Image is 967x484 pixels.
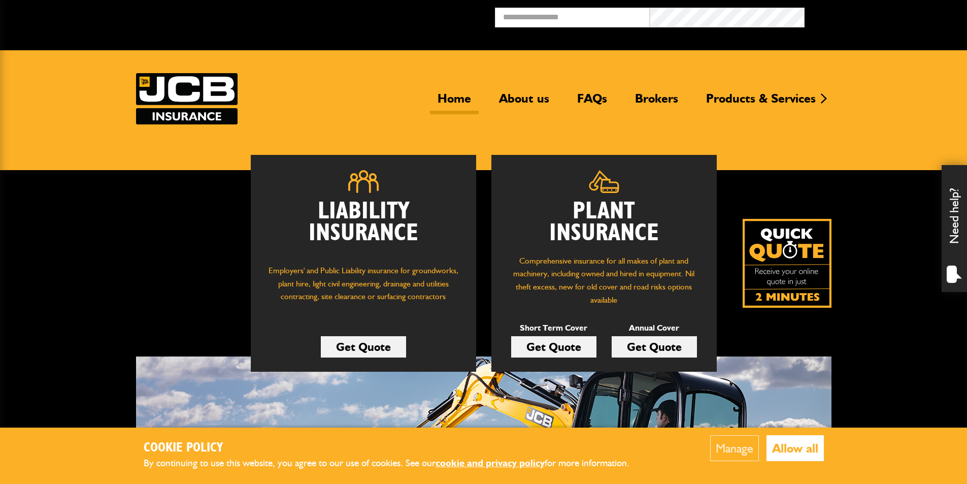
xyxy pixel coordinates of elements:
a: FAQs [570,91,615,114]
button: Broker Login [805,8,959,23]
p: Comprehensive insurance for all makes of plant and machinery, including owned and hired in equipm... [507,254,702,306]
p: By continuing to use this website, you agree to our use of cookies. See our for more information. [144,456,646,471]
a: Get Quote [612,336,697,358]
h2: Cookie Policy [144,440,646,456]
a: cookie and privacy policy [436,457,545,469]
button: Allow all [766,435,824,461]
h2: Plant Insurance [507,201,702,244]
h2: Liability Insurance [266,201,461,254]
a: About us [491,91,557,114]
img: Quick Quote [743,219,831,308]
a: Home [430,91,479,114]
a: Get Quote [321,336,406,358]
a: JCB Insurance Services [136,73,238,124]
img: JCB Insurance Services logo [136,73,238,124]
div: Need help? [942,165,967,292]
p: Employers' and Public Liability insurance for groundworks, plant hire, light civil engineering, d... [266,264,461,313]
p: Annual Cover [612,321,697,335]
button: Manage [710,435,759,461]
a: Brokers [627,91,686,114]
a: Get your insurance quote isn just 2-minutes [743,219,831,308]
a: Get Quote [511,336,596,358]
a: Products & Services [698,91,823,114]
p: Short Term Cover [511,321,596,335]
